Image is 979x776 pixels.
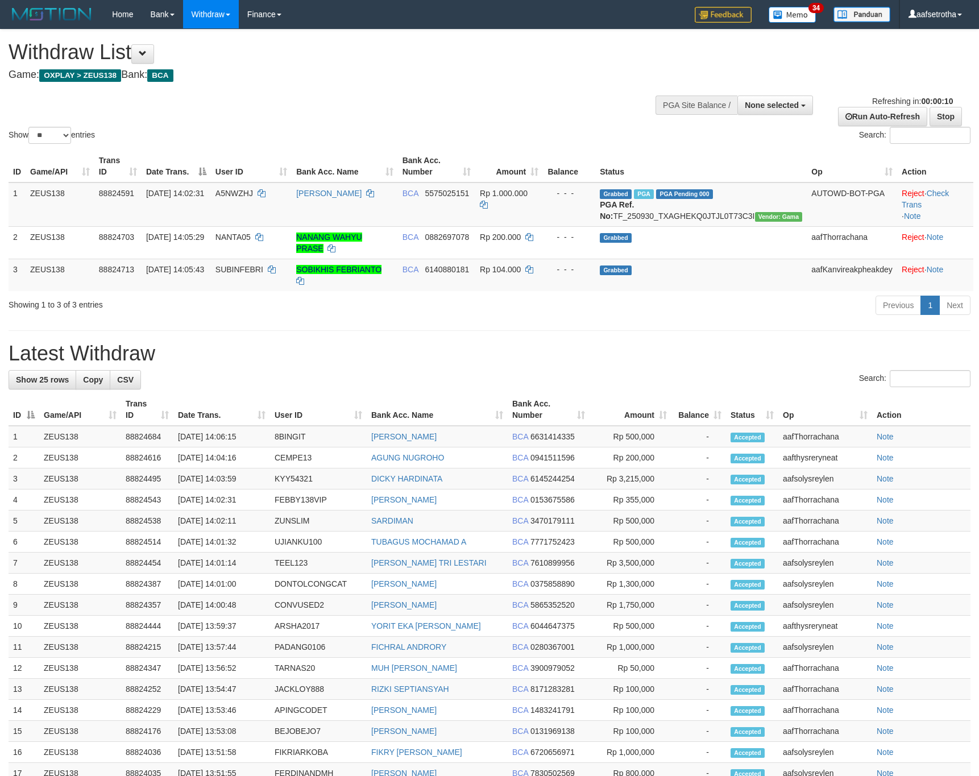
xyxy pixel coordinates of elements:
a: AGUNG NUGROHO [371,453,444,462]
td: 88824347 [121,658,173,679]
td: aafsolysreylen [778,553,872,574]
a: Reject [902,233,924,242]
a: [PERSON_NAME] [296,189,362,198]
td: DONTOLCONGCAT [270,574,367,595]
span: Show 25 rows [16,375,69,384]
a: Note [877,642,894,651]
a: Note [877,558,894,567]
td: - [671,511,726,532]
td: 3 [9,259,26,291]
a: Next [939,296,970,315]
td: 7 [9,553,39,574]
td: [DATE] 14:00:48 [173,595,270,616]
td: 88824514 [121,532,173,553]
div: Showing 1 to 3 of 3 entries [9,294,400,310]
a: FIKRY [PERSON_NAME] [371,748,462,757]
span: Rp 104.000 [480,265,521,274]
th: Status: activate to sort column ascending [726,393,778,426]
td: Rp 1,300,000 [590,574,671,595]
th: User ID: activate to sort column ascending [270,393,367,426]
a: SARDIMAN [371,516,413,525]
span: Accepted [731,643,765,653]
span: BCA [512,537,528,546]
span: Copy 7610899956 to clipboard [530,558,575,567]
span: Copy 3470179111 to clipboard [530,516,575,525]
td: - [671,532,726,553]
td: ZEUS138 [26,182,94,227]
td: Rp 3,215,000 [590,468,671,489]
span: BCA [512,474,528,483]
td: aafKanvireakpheakdey [807,259,897,291]
span: BCA [403,189,418,198]
td: Rp 1,750,000 [590,595,671,616]
td: - [671,616,726,637]
span: OXPLAY > ZEUS138 [39,69,121,82]
span: 88824713 [99,265,134,274]
td: ZEUS138 [39,574,121,595]
span: Accepted [731,580,765,590]
td: ZEUS138 [39,637,121,658]
span: BCA [403,265,418,274]
th: Trans ID: activate to sort column ascending [94,150,142,182]
td: aafThorrachana [778,489,872,511]
td: - [671,574,726,595]
td: 88824252 [121,679,173,700]
td: 88824543 [121,489,173,511]
td: TEEL123 [270,553,367,574]
td: [DATE] 13:53:08 [173,721,270,742]
span: Accepted [731,601,765,611]
span: Accepted [731,538,765,547]
td: ZEUS138 [39,700,121,721]
span: BCA [512,642,528,651]
span: Accepted [731,559,765,568]
td: 12 [9,658,39,679]
span: Copy 1483241791 to clipboard [530,706,575,715]
td: ZEUS138 [39,447,121,468]
a: Note [904,211,921,221]
td: JACKLOY888 [270,679,367,700]
span: Accepted [731,706,765,716]
a: NANANG WAHYU PRASE [296,233,362,253]
a: Note [877,537,894,546]
a: Note [927,265,944,274]
td: Rp 3,500,000 [590,553,671,574]
td: Rp 500,000 [590,532,671,553]
span: Rp 1.000.000 [480,189,528,198]
td: 4 [9,489,39,511]
td: CEMPE13 [270,447,367,468]
div: - - - [547,231,591,243]
td: - [671,553,726,574]
td: aafsolysreylen [778,468,872,489]
td: ZEUS138 [39,532,121,553]
td: 11 [9,637,39,658]
td: 8BINGIT [270,426,367,447]
td: ZEUS138 [39,658,121,679]
th: ID [9,150,26,182]
span: Marked by aafsolysreylen [634,189,654,199]
th: Action [897,150,973,182]
td: Rp 500,000 [590,426,671,447]
td: ZEUS138 [26,259,94,291]
td: 88824495 [121,468,173,489]
span: 88824703 [99,233,134,242]
td: [DATE] 13:54:47 [173,679,270,700]
a: SOBIKHIS FEBRIANTO [296,265,381,274]
div: PGA Site Balance / [656,96,737,115]
span: BCA [512,495,528,504]
div: - - - [547,264,591,275]
td: [DATE] 13:57:44 [173,637,270,658]
div: - - - [547,188,591,199]
td: APINGCODET [270,700,367,721]
img: Button%20Memo.svg [769,7,816,23]
span: BCA [512,558,528,567]
td: - [671,637,726,658]
label: Search: [859,370,970,387]
td: aafsolysreylen [778,637,872,658]
span: Rp 200.000 [480,233,521,242]
td: · [897,259,973,291]
td: ZEUS138 [39,553,121,574]
td: ZUNSLIM [270,511,367,532]
td: - [671,489,726,511]
td: [DATE] 13:56:52 [173,658,270,679]
a: MUH [PERSON_NAME] [371,663,457,673]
